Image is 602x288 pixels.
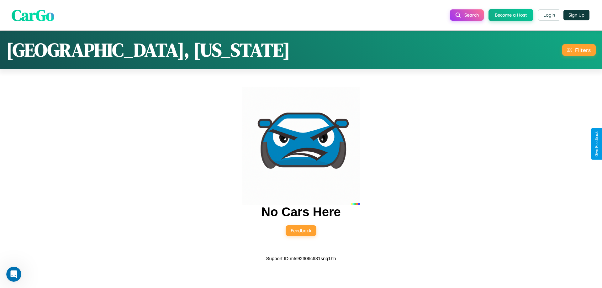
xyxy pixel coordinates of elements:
button: Become a Host [488,9,533,21]
img: car [242,87,360,205]
button: Filters [562,44,596,56]
button: Sign Up [563,10,589,20]
span: CarGo [12,4,54,26]
div: Filters [575,47,591,53]
h2: No Cars Here [261,205,341,219]
button: Search [450,9,484,21]
span: Search [464,12,479,18]
p: Support ID: mfs92ff06c681snq1hh [266,254,336,263]
button: Login [538,9,560,21]
iframe: Intercom live chat [6,267,21,282]
h1: [GEOGRAPHIC_DATA], [US_STATE] [6,37,290,63]
div: Give Feedback [594,131,599,157]
button: Feedback [286,225,316,236]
